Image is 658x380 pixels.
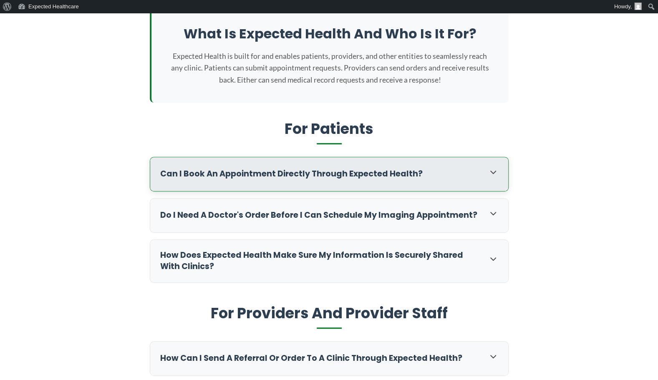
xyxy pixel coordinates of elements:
[168,50,492,86] p: Expected Health is built for and enables patients, providers, and other entities to seamlessly re...
[160,169,480,180] h3: Can I book an appointment directly through Expected Health?
[168,25,492,43] h2: What is Expected Health and who is it for?
[160,250,480,272] h3: How does Expected Health make sure my information is securely shared with clinics?
[150,342,508,375] div: How can I send a referral or order to a clinic through Expected Health?
[150,199,508,232] div: Do I need a doctor's order before I can schedule my imaging appointment?
[160,353,480,364] h3: How can I send a referral or order to a clinic through Expected Health?
[150,240,508,282] div: How does Expected Health make sure my information is securely shared with clinics?
[150,157,508,191] div: Can I book an appointment directly through Expected Health?
[150,119,509,145] h2: For Patients
[160,210,480,221] h3: Do I need a doctor's order before I can schedule my imaging appointment?
[150,304,509,329] h2: For Providers And Provider Staff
